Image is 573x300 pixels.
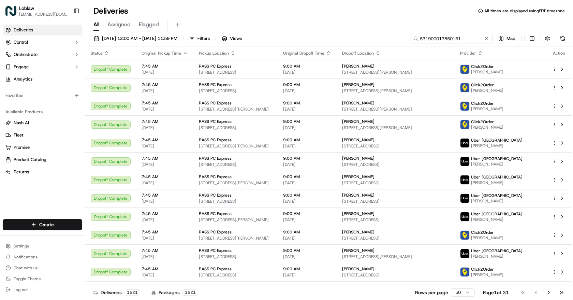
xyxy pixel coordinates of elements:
[91,51,102,56] span: Status
[62,124,76,130] span: [DATE]
[182,289,198,296] div: 1521
[495,34,518,43] button: Map
[342,217,449,223] span: [STREET_ADDRESS]
[64,153,109,159] span: API Documentation
[14,76,32,82] span: Analytics
[68,169,83,174] span: Pylon
[124,289,140,296] div: 1521
[7,27,124,38] p: Welcome 👋
[3,274,82,284] button: Toggle Theme
[21,106,57,111] span: Loblaw 12 agents
[199,248,232,253] span: RASS PC Express
[471,272,503,277] span: [PERSON_NAME]
[342,51,374,56] span: Dropoff Location
[342,211,374,216] span: [PERSON_NAME]
[48,169,83,174] a: Powered byPylon
[7,118,18,129] img: Loblaw 12 agents
[3,130,82,141] button: Fleet
[283,88,331,94] span: [DATE]
[283,192,331,198] span: 9:00 AM
[142,254,188,259] span: [DATE]
[471,248,523,254] span: Uber [GEOGRAPHIC_DATA]
[3,49,82,60] button: Orchestrate
[14,64,29,70] span: Engage
[14,243,29,249] span: Settings
[471,138,523,143] span: Uber [GEOGRAPHIC_DATA]
[3,90,82,101] div: Favorites
[471,267,494,272] span: Click2Order
[5,144,79,151] a: Promise
[471,106,503,112] span: [PERSON_NAME]
[142,125,188,130] span: [DATE]
[3,142,82,153] button: Promise
[5,120,79,126] a: Nash AI
[283,199,331,204] span: [DATE]
[199,162,272,167] span: [STREET_ADDRESS]
[7,89,46,94] div: Past conversations
[219,34,245,43] button: Views
[342,235,449,241] span: [STREET_ADDRESS]
[283,211,331,216] span: 9:00 AM
[93,20,99,29] span: All
[199,199,272,204] span: [STREET_ADDRESS]
[199,229,232,235] span: RASS PC Express
[471,174,523,180] span: Uber [GEOGRAPHIC_DATA]
[342,199,449,204] span: [STREET_ADDRESS]
[14,132,24,138] span: Fleet
[151,289,198,296] div: Packages
[142,266,188,272] span: 7:45 AM
[342,82,374,87] span: [PERSON_NAME]
[142,248,188,253] span: 7:45 AM
[14,153,52,159] span: Knowledge Base
[106,87,124,96] button: See all
[471,180,523,185] span: [PERSON_NAME]
[107,20,131,29] span: Assigned
[5,5,16,16] img: Loblaw
[21,124,57,130] span: Loblaw 12 agents
[14,144,30,151] span: Promise
[142,272,188,278] span: [DATE]
[471,198,523,204] span: [PERSON_NAME]
[471,254,523,259] span: [PERSON_NAME]
[460,120,469,129] img: profile_click2order_cartwheel.png
[7,153,12,159] div: 📗
[142,174,188,180] span: 7:45 AM
[471,69,503,75] span: [PERSON_NAME]
[14,39,28,45] span: Control
[283,162,331,167] span: [DATE]
[460,83,469,92] img: profile_click2order_cartwheel.png
[483,289,509,296] div: Page 1 of 31
[199,180,272,186] span: [STREET_ADDRESS][PERSON_NAME]
[199,174,232,180] span: RASS PC Express
[139,20,159,29] span: Flagged
[3,219,82,230] button: Create
[5,132,79,138] a: Fleet
[199,119,232,124] span: RASS PC Express
[471,235,503,241] span: [PERSON_NAME]
[14,52,38,58] span: Orchestrate
[342,272,449,278] span: [STREET_ADDRESS]
[199,156,232,161] span: RASS PC Express
[471,156,523,161] span: Uber [GEOGRAPHIC_DATA]
[3,252,82,262] button: Notifications
[199,272,272,278] span: [STREET_ADDRESS]
[283,254,331,259] span: [DATE]
[342,254,449,259] span: [STREET_ADDRESS][PERSON_NAME]
[142,119,188,124] span: 7:45 AM
[471,88,503,93] span: [PERSON_NAME]
[283,143,331,149] span: [DATE]
[558,34,568,43] button: Refresh
[7,65,19,77] img: 1736555255976-a54dd68f-1ca7-489b-9aae-adbdc363a1c4
[342,266,374,272] span: [PERSON_NAME]
[283,156,331,161] span: 9:00 AM
[58,153,63,159] div: 💻
[471,161,523,167] span: [PERSON_NAME]
[460,102,469,111] img: profile_click2order_cartwheel.png
[199,235,272,241] span: [STREET_ADDRESS][PERSON_NAME]
[3,167,82,177] button: Returns
[142,51,181,56] span: Original Pickup Time
[3,106,82,117] div: Available Products
[102,35,177,42] span: [DATE] 12:00 AM - [DATE] 11:59 PM
[142,235,188,241] span: [DATE]
[283,137,331,143] span: 9:00 AM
